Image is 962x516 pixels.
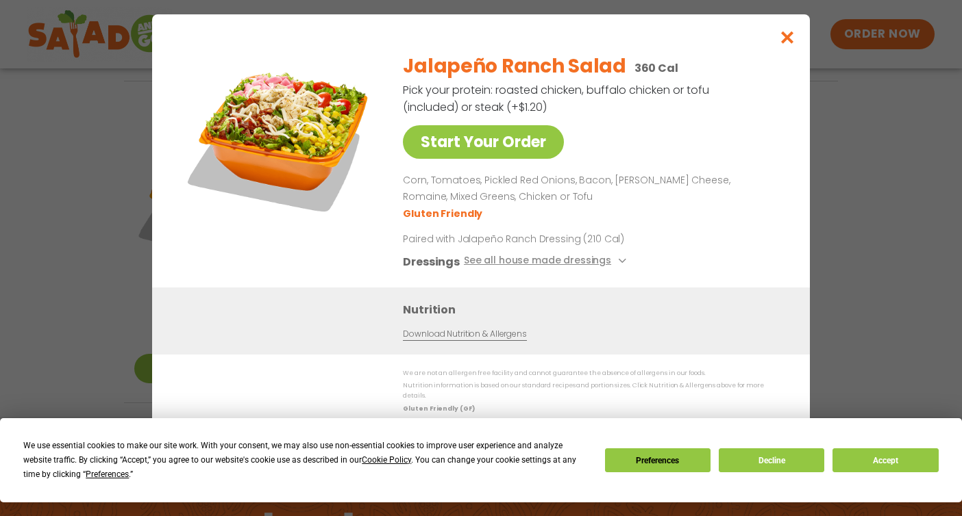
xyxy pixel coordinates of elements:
[403,231,656,246] p: Paired with Jalapeño Ranch Dressing (210 Cal)
[403,172,777,205] p: Corn, Tomatoes, Pickled Red Onions, Bacon, [PERSON_NAME] Cheese, Romaine, Mixed Greens, Chicken o...
[362,455,411,465] span: Cookie Policy
[832,448,938,472] button: Accept
[403,416,782,437] p: While our menu includes ingredients that are made without gluten, our restaurants are not gluten ...
[634,60,678,77] p: 360 Cal
[719,448,824,472] button: Decline
[403,52,626,81] h2: Jalapeño Ranch Salad
[403,404,474,412] strong: Gluten Friendly (GF)
[86,469,129,479] span: Preferences
[403,368,782,378] p: We are not an allergen free facility and cannot guarantee the absence of allergens in our foods.
[403,81,711,116] p: Pick your protein: roasted chicken, buffalo chicken or tofu (included) or steak (+$1.20)
[403,206,484,220] li: Gluten Friendly
[403,300,789,318] h3: Nutrition
[183,42,375,233] img: Featured product photo for Jalapeño Ranch Salad
[403,327,526,340] a: Download Nutrition & Allergens
[605,448,711,472] button: Preferences
[23,439,588,482] div: We use essential cookies to make our site work. With your consent, we may also use non-essential ...
[403,380,782,402] p: Nutrition information is based on our standard recipes and portion sizes. Click Nutrition & Aller...
[403,253,460,270] h3: Dressings
[765,14,810,60] button: Close modal
[403,125,564,159] a: Start Your Order
[464,253,630,270] button: See all house made dressings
